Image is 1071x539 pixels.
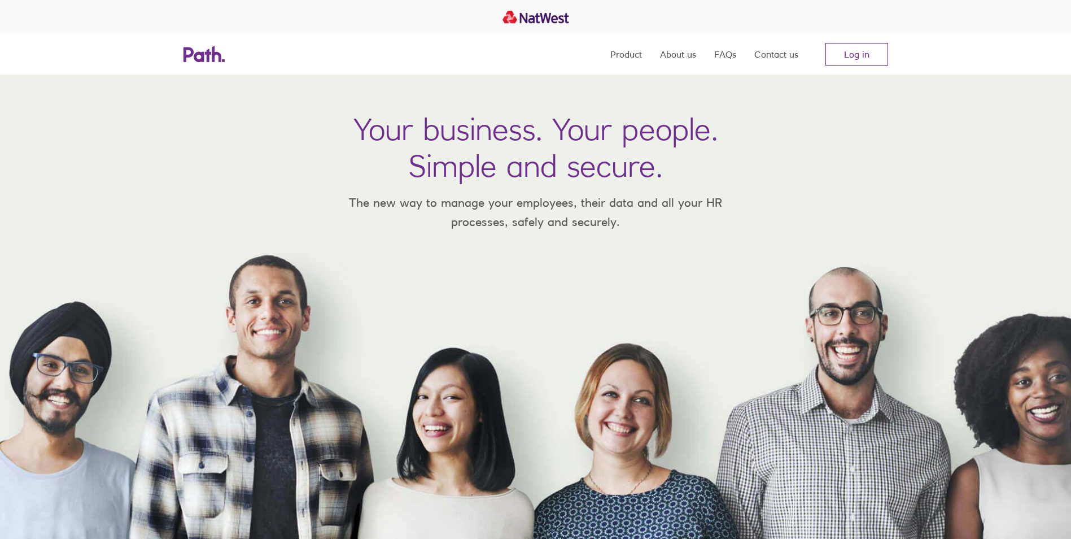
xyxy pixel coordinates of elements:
a: About us [660,34,696,75]
a: Product [610,34,642,75]
p: The new way to manage your employees, their data and all your HR processes, safely and securely. [333,193,739,231]
h1: Your business. Your people. Simple and secure. [353,111,718,184]
a: Contact us [754,34,798,75]
a: Log in [825,43,888,66]
a: FAQs [714,34,736,75]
